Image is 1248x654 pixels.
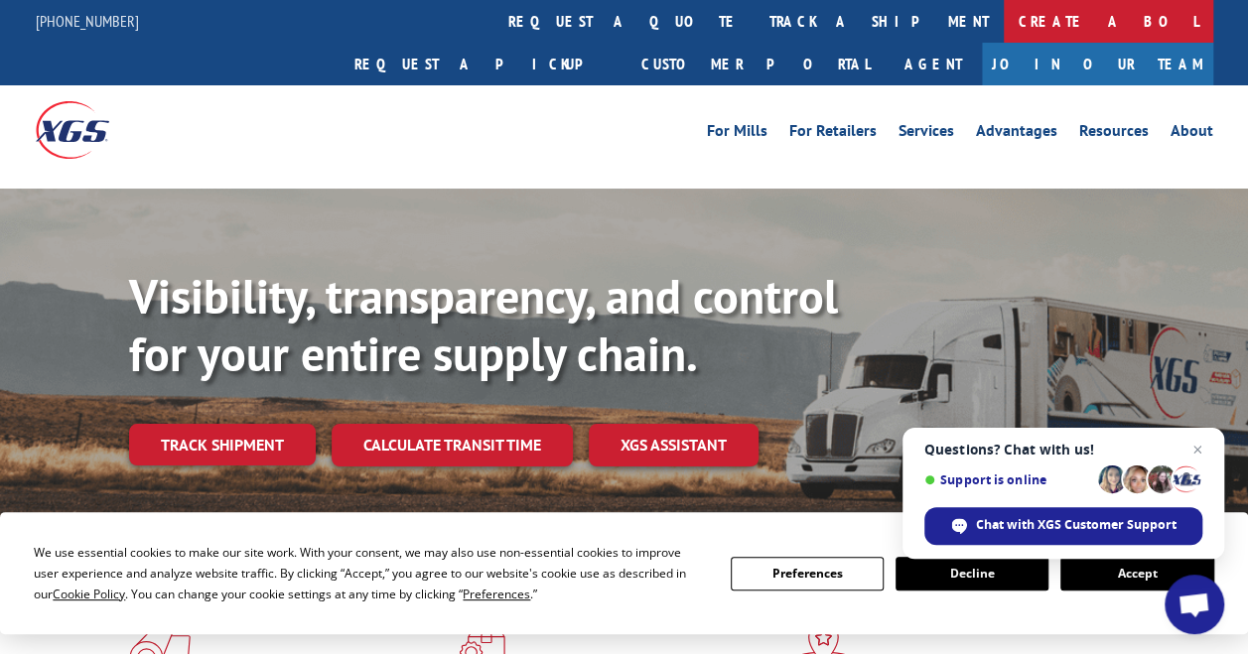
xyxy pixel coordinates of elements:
span: Preferences [463,586,530,602]
a: Calculate transit time [332,424,573,466]
div: Open chat [1165,575,1224,634]
button: Preferences [731,557,884,590]
a: Agent [885,43,982,85]
a: Customer Portal [626,43,885,85]
button: Decline [896,557,1048,590]
a: Advantages [976,123,1057,145]
a: Track shipment [129,424,316,465]
a: About [1171,123,1213,145]
button: Accept [1060,557,1213,590]
b: Visibility, transparency, and control for your entire supply chain. [129,265,838,384]
a: Resources [1079,123,1149,145]
a: Join Our Team [982,43,1213,85]
a: Services [899,123,954,145]
span: Cookie Policy [53,586,125,602]
div: We use essential cookies to make our site work. With your consent, we may also use non-essential ... [34,542,706,604]
a: For Retailers [789,123,877,145]
a: [PHONE_NUMBER] [36,11,139,31]
div: Chat with XGS Customer Support [924,507,1202,545]
span: Close chat [1185,438,1209,461]
span: Questions? Chat with us! [924,442,1202,458]
span: Chat with XGS Customer Support [976,516,1177,534]
a: Request a pickup [340,43,626,85]
span: Support is online [924,472,1091,487]
a: For Mills [707,123,767,145]
a: XGS ASSISTANT [589,424,759,466]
